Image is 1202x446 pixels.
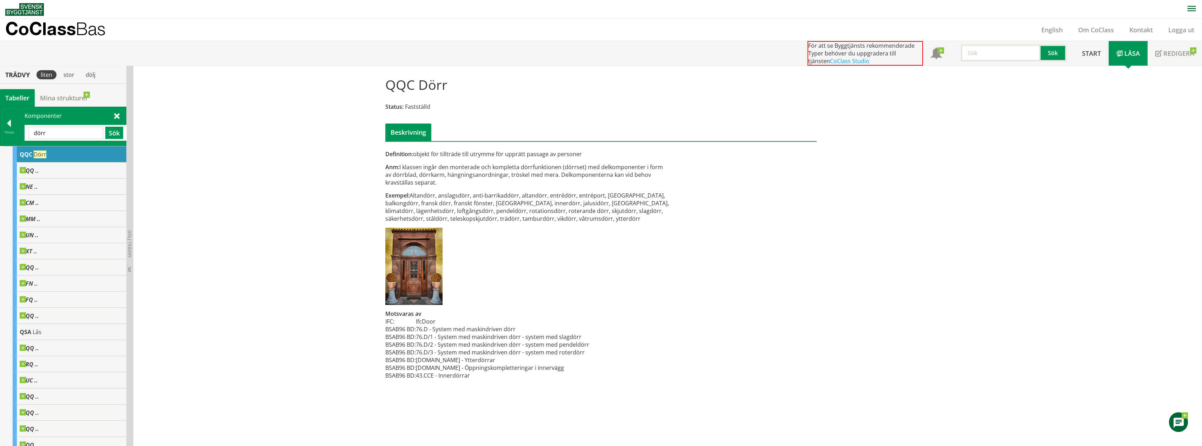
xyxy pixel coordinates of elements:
[20,248,37,255] span: XT ..
[13,308,126,324] div: Gå till informationssidan för CoClass Studio
[1163,49,1194,58] span: Redigera
[20,345,39,352] span: QQ ..
[18,107,126,146] div: Komponenter
[1074,41,1109,66] a: Start
[1,71,34,79] div: Trädvy
[76,18,106,39] span: Bas
[13,421,126,437] div: Gå till informationssidan för CoClass Studio
[405,103,430,111] span: Fastställd
[28,127,103,139] input: Sök
[1109,41,1148,66] a: Läsa
[1034,26,1070,34] a: English
[20,199,39,206] span: CM ..
[20,215,40,222] span: MM ..
[13,179,126,195] div: Gå till informationssidan för CoClass Studio
[13,162,126,179] div: Gå till informationssidan för CoClass Studio
[385,325,416,333] td: BSAB96 BD:
[13,405,126,421] div: Gå till informationssidan för CoClass Studio
[127,230,133,258] span: Dölj trädvy
[1041,45,1067,61] button: Sök
[416,356,589,364] td: [DOMAIN_NAME] - Ytterdörrar
[20,264,39,271] span: QQ ..
[416,372,589,379] td: 43.CCE - Innerdörrar
[35,89,93,107] a: Mina strukturer
[20,377,38,384] span: UC ..
[13,340,126,356] div: Gå till informationssidan för CoClass Studio
[13,146,126,162] div: Gå till informationssidan för CoClass Studio
[20,232,39,239] span: UN ..
[416,364,589,372] td: [DOMAIN_NAME] - Öppningskompletteringar i innervägg
[385,103,404,111] span: Status:
[13,292,126,308] div: Gå till informationssidan för CoClass Studio
[20,328,31,336] span: QSA
[416,333,589,341] td: 76.D/1 - System med maskindriven dörr - system med slagdörr
[20,167,39,174] span: QQ ..
[385,163,669,186] div: I klassen ingår den monterade och kompletta dörrfunktionen (dörrset) med delkomponenter i form av...
[1124,49,1140,58] span: Läsa
[114,112,120,119] span: Stäng sök
[385,333,416,341] td: BSAB96 BD:
[20,361,38,368] span: RQ ..
[20,312,39,319] span: QQ ..
[385,356,416,364] td: BSAB96 BD:
[13,324,126,340] div: Gå till informationssidan för CoClass Studio
[20,280,38,287] span: FN ..
[1070,26,1122,34] a: Om CoClass
[13,388,126,405] div: Gå till informationssidan för CoClass Studio
[385,228,443,305] img: qqc-dorr.jpg
[385,163,399,171] span: Anm:
[20,393,39,400] span: QQ ..
[385,318,416,325] td: IFC:
[34,151,46,158] span: Dörr
[59,70,79,79] div: stor
[808,41,923,66] div: För att se Byggtjänsts rekommenderade Typer behöver du uppgradera till tjänsten
[20,425,39,432] span: QQ ..
[5,19,121,41] a: CoClassBas
[13,275,126,292] div: Gå till informationssidan för CoClass Studio
[20,151,32,158] span: QQC
[81,70,100,79] div: dölj
[385,341,416,348] td: BSAB96 BD:
[36,70,57,79] div: liten
[13,243,126,259] div: Gå till informationssidan för CoClass Studio
[5,25,106,33] p: CoClass
[416,318,589,325] td: IfcDoor
[5,3,44,16] img: Svensk Byggtjänst
[105,127,123,139] button: Sök
[385,150,669,158] div: objekt för tillträde till utrymme för upprätt passage av personer
[931,48,942,60] span: Notifikationer
[385,348,416,356] td: BSAB96 BD:
[20,409,39,416] span: QQ ..
[385,124,431,141] div: Beskrivning
[0,129,18,135] div: Tillbaka
[385,310,421,318] span: Motsvaras av
[385,192,669,222] div: Altandörr, anslagsdörr, anti-barrikaddörr, altandörr, entrédörr, entréport, [GEOGRAPHIC_DATA], ba...
[385,77,447,92] h1: QQC Dörr
[13,356,126,372] div: Gå till informationssidan för CoClass Studio
[385,364,416,372] td: BSAB96 BD:
[20,183,38,190] span: NE ..
[385,372,416,379] td: BSAB96 BD:
[1148,41,1202,66] a: Redigera
[416,325,589,333] td: 76.D - System med maskindriven dörr
[13,211,126,227] div: Gå till informationssidan för CoClass Studio
[416,341,589,348] td: 76.D/2 - System med maskindriven dörr - system med pendeldörr
[1161,26,1202,34] a: Logga ut
[1082,49,1101,58] span: Start
[1122,26,1161,34] a: Kontakt
[961,45,1041,61] input: Sök
[20,296,38,303] span: FQ ..
[13,195,126,211] div: Gå till informationssidan för CoClass Studio
[416,348,589,356] td: 76.D/3 - System med maskindriven dörr - system med roterdörr
[830,57,869,65] a: CoClass Studio
[13,227,126,243] div: Gå till informationssidan för CoClass Studio
[13,372,126,388] div: Gå till informationssidan för CoClass Studio
[385,192,410,199] span: Exempel:
[385,150,413,158] span: Definition:
[13,259,126,275] div: Gå till informationssidan för CoClass Studio
[33,328,41,336] span: Lås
